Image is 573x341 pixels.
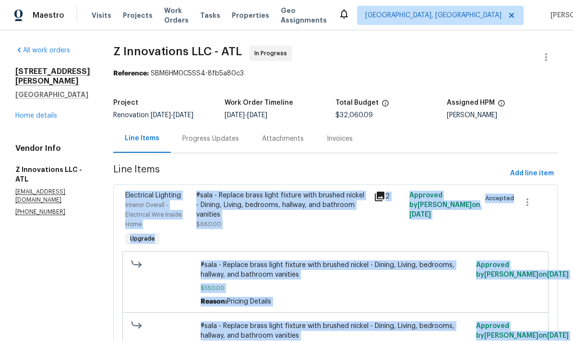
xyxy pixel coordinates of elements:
span: Approved by [PERSON_NAME] on [476,323,569,339]
span: [DATE] [173,112,193,119]
span: Upgrade [126,234,159,244]
h5: Work Order Timeline [225,99,293,106]
span: Electrical Lighting [125,192,181,199]
button: Add line item [506,165,558,183]
span: [DATE] [151,112,171,119]
span: Interior Overall - Electrical Wire Inside Home [125,202,181,227]
b: Reference: [113,70,149,77]
a: All work orders [15,47,70,54]
span: - [225,112,267,119]
h5: Assigned HPM [447,99,495,106]
div: [PERSON_NAME] [447,112,558,119]
span: Tasks [200,12,220,19]
h5: Total Budget [335,99,379,106]
span: Line Items [113,165,506,183]
span: Visits [92,11,111,20]
h5: Z Innovations LLC - ATL [15,165,90,184]
span: The total cost of line items that have been proposed by Opendoor. This sum includes line items th... [382,99,389,112]
span: Add line item [510,168,554,180]
span: #sala - Replace brass light fixture with brushed nickel - Dining, Living, bedrooms, hallway, and ... [201,260,471,280]
span: [DATE] [225,112,245,119]
div: #sala - Replace brass light fixture with brushed nickel - Dining, Living, bedrooms, hallway, and ... [196,191,368,219]
div: Line Items [125,134,159,143]
span: [GEOGRAPHIC_DATA], [GEOGRAPHIC_DATA] [365,11,501,20]
div: Invoices [327,134,353,144]
span: The hpm assigned to this work order. [498,99,505,112]
div: Progress Updates [182,134,239,144]
h4: Vendor Info [15,144,90,153]
div: SBM6HM0C5SS4-8fb5a80c3 [113,69,558,78]
span: $32,060.09 [335,112,373,119]
span: Approved by [PERSON_NAME] on [409,192,480,218]
div: 2 [374,191,404,202]
span: [DATE] [247,112,267,119]
span: Pricing Details [227,298,271,305]
span: Geo Assignments [281,6,327,25]
h5: Project [113,99,138,106]
span: - [151,112,193,119]
a: Home details [15,112,57,119]
span: $660.00 [196,221,221,227]
span: Accepted [485,194,518,203]
span: [DATE] [409,211,431,218]
span: Work Orders [164,6,189,25]
span: [DATE] [547,332,569,339]
span: In Progress [254,49,291,58]
span: Properties [232,11,269,20]
span: $550.00 [201,283,471,293]
span: [DATE] [547,271,569,278]
span: Reason: [201,298,227,305]
span: #sala - Replace brass light fixture with brushed nickel - Dining, Living, bedrooms, hallway, and ... [201,321,471,341]
span: Maestro [33,11,64,20]
span: Approved by [PERSON_NAME] on [476,262,569,278]
span: Renovation [113,112,193,119]
span: Projects [123,11,153,20]
span: Z Innovations LLC - ATL [113,46,242,57]
div: Attachments [262,134,304,144]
